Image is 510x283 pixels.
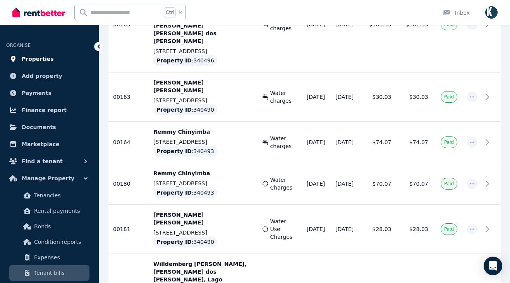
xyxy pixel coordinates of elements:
[444,226,454,232] span: Paid
[153,97,253,104] p: [STREET_ADDRESS]
[6,171,93,186] button: Manage Property
[164,7,176,17] span: Ctrl
[9,265,89,281] a: Tenant bills
[9,203,89,219] a: Rental payments
[153,179,253,187] p: [STREET_ADDRESS]
[302,163,331,205] td: [DATE]
[443,9,470,17] div: Inbox
[22,105,67,115] span: Finance report
[153,79,253,94] p: [PERSON_NAME] [PERSON_NAME]
[6,51,93,67] a: Properties
[22,88,52,98] span: Payments
[156,106,192,114] span: Property ID
[34,253,86,262] span: Expenses
[331,205,359,254] td: [DATE]
[113,139,131,145] span: 00164
[302,122,331,163] td: [DATE]
[113,94,131,100] span: 00163
[156,57,192,64] span: Property ID
[485,6,498,19] img: Omid Ferdowsian as trustee for The Ferdowsian Trust
[34,268,86,278] span: Tenant bills
[153,169,253,177] p: Remmy Chinyimba
[22,71,62,81] span: Add property
[6,154,93,169] button: Find a tenant
[270,89,297,105] span: Water charges
[359,205,396,254] td: $28.03
[444,139,454,145] span: Paid
[331,72,359,122] td: [DATE]
[153,104,217,115] div: : 340490
[12,7,65,18] img: RentBetter
[22,174,74,183] span: Manage Property
[153,47,253,55] p: [STREET_ADDRESS]
[153,138,253,146] p: [STREET_ADDRESS]
[331,122,359,163] td: [DATE]
[22,123,56,132] span: Documents
[396,163,433,205] td: $70.07
[302,72,331,122] td: [DATE]
[156,189,192,197] span: Property ID
[153,55,217,66] div: : 340496
[484,257,502,275] div: Open Intercom Messenger
[34,237,86,247] span: Condition reports
[179,9,182,16] span: k
[153,236,217,247] div: : 340490
[156,147,192,155] span: Property ID
[22,54,54,64] span: Properties
[302,205,331,254] td: [DATE]
[153,229,253,236] p: [STREET_ADDRESS]
[156,238,192,246] span: Property ID
[153,211,253,226] p: [PERSON_NAME] [PERSON_NAME]
[270,217,297,241] span: Water Use Charges
[359,122,396,163] td: $74.07
[6,43,31,48] span: ORGANISE
[270,135,297,150] span: Water charges
[6,85,93,101] a: Payments
[34,191,86,200] span: Tenancies
[396,122,433,163] td: $74.07
[6,68,93,84] a: Add property
[9,219,89,234] a: Bonds
[153,187,217,198] div: : 340493
[9,188,89,203] a: Tenancies
[270,176,297,192] span: Water Charges
[444,94,454,100] span: Paid
[34,206,86,216] span: Rental payments
[9,250,89,265] a: Expenses
[153,128,253,136] p: Remmy Chinyimba
[9,234,89,250] a: Condition reports
[444,181,454,187] span: Paid
[113,181,131,187] span: 00180
[359,163,396,205] td: $70.07
[6,102,93,118] a: Finance report
[153,146,217,157] div: : 340493
[331,163,359,205] td: [DATE]
[359,72,396,122] td: $30.03
[396,205,433,254] td: $28.03
[34,222,86,231] span: Bonds
[22,140,59,149] span: Marketplace
[22,157,63,166] span: Find a tenant
[396,72,433,122] td: $30.03
[113,226,131,232] span: 00181
[6,119,93,135] a: Documents
[6,136,93,152] a: Marketplace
